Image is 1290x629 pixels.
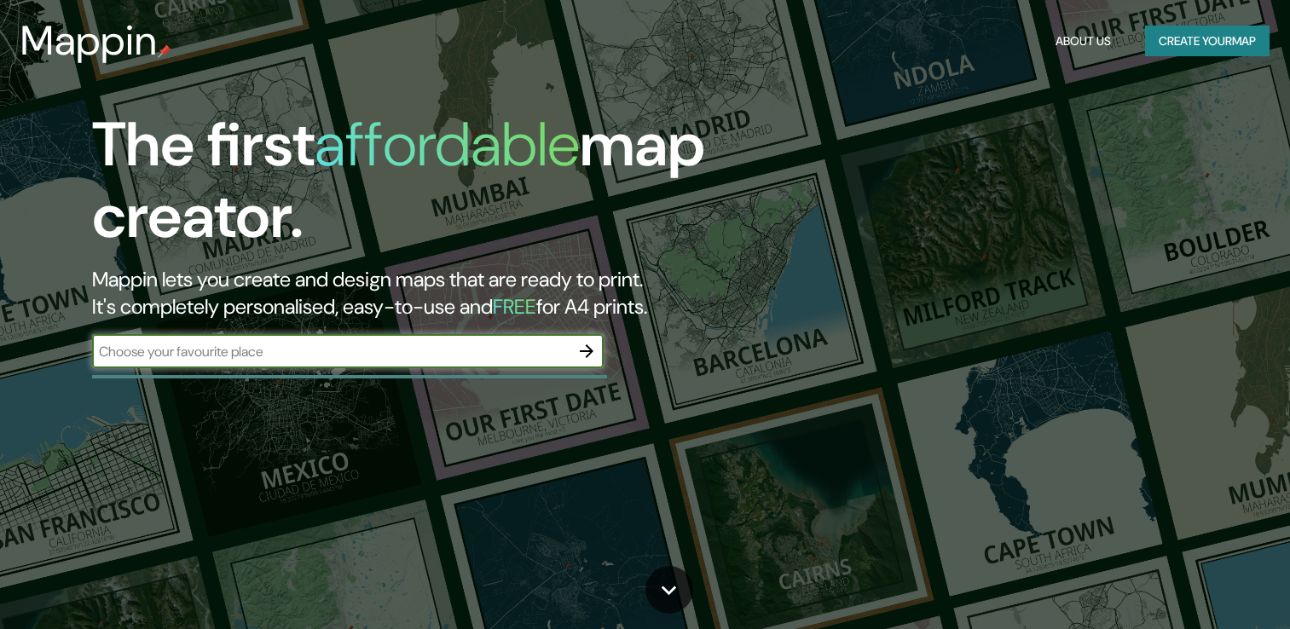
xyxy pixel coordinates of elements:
h1: affordable [315,105,580,184]
h3: Mappin [20,17,158,65]
button: About Us [1049,26,1118,57]
button: Create yourmap [1145,26,1270,57]
h2: Mappin lets you create and design maps that are ready to print. It's completely personalised, eas... [92,266,738,320]
h5: FREE [493,293,536,320]
h1: The first map creator. [92,109,738,266]
img: mappin-pin [158,44,171,58]
input: Choose your favourite place [92,342,570,361]
iframe: Help widget launcher [1138,563,1271,610]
